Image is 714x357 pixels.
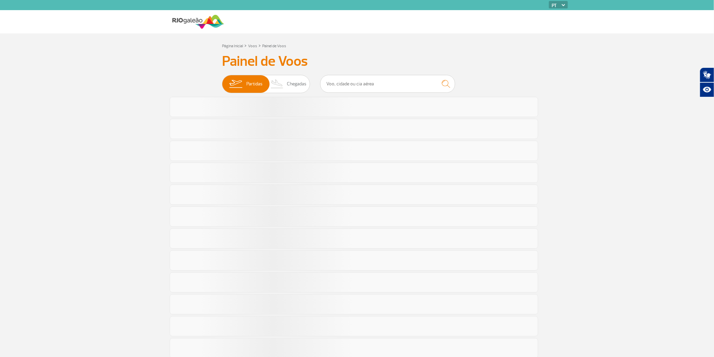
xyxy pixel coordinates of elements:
a: Painel de Voos [262,44,286,49]
a: Página Inicial [222,44,243,49]
img: slider-embarque [225,75,246,93]
input: Voo, cidade ou cia aérea [320,75,455,93]
div: Plugin de acessibilidade da Hand Talk. [700,67,714,97]
span: Chegadas [287,75,307,93]
a: > [258,42,261,49]
h3: Painel de Voos [222,53,492,70]
img: slider-desembarque [267,75,287,93]
span: Partidas [246,75,263,93]
a: Voos [248,44,257,49]
a: > [244,42,247,49]
button: Abrir recursos assistivos. [700,82,714,97]
button: Abrir tradutor de língua de sinais. [700,67,714,82]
